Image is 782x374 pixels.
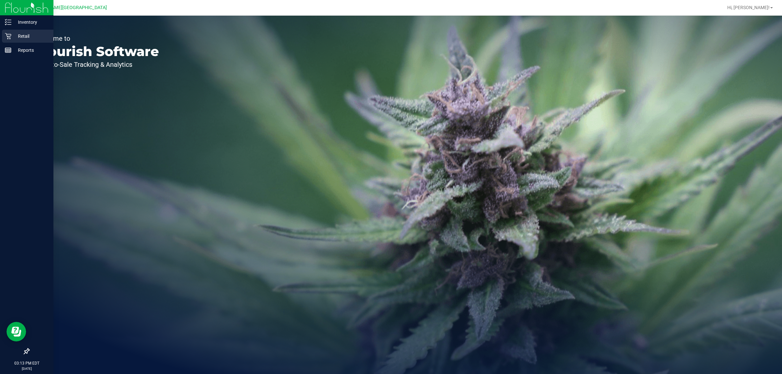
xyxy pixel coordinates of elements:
p: Seed-to-Sale Tracking & Analytics [35,61,159,68]
p: Flourish Software [35,45,159,58]
p: Welcome to [35,35,159,42]
p: [DATE] [3,366,51,371]
inline-svg: Reports [5,47,11,53]
inline-svg: Retail [5,33,11,39]
p: Reports [11,46,51,54]
iframe: Resource center [7,322,26,341]
p: Inventory [11,18,51,26]
p: Retail [11,32,51,40]
inline-svg: Inventory [5,19,11,25]
span: [PERSON_NAME][GEOGRAPHIC_DATA] [26,5,107,10]
span: Hi, [PERSON_NAME]! [727,5,770,10]
p: 03:13 PM EDT [3,360,51,366]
